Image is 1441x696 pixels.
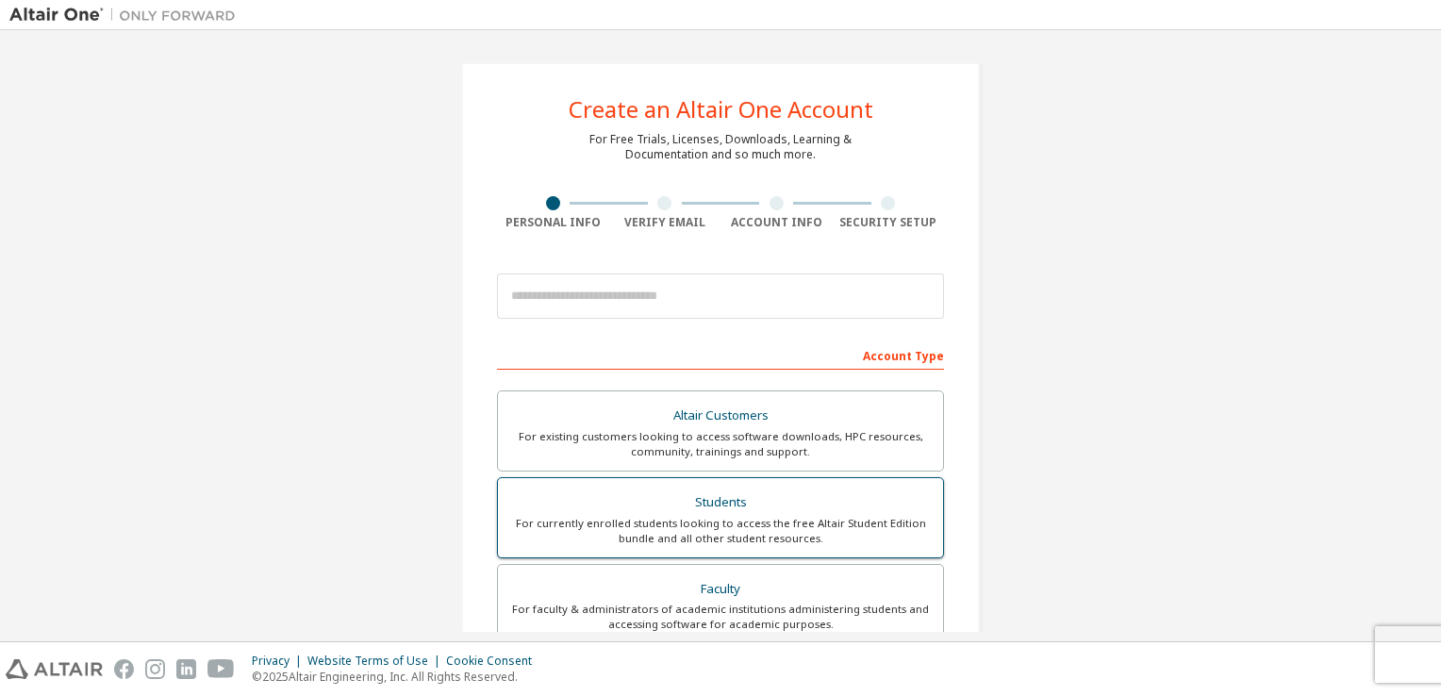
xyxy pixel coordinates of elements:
div: For faculty & administrators of academic institutions administering students and accessing softwa... [509,602,932,632]
img: facebook.svg [114,659,134,679]
div: Create an Altair One Account [569,98,873,121]
div: Verify Email [609,215,721,230]
div: Website Terms of Use [307,654,446,669]
div: Account Type [497,340,944,370]
img: instagram.svg [145,659,165,679]
div: Account Info [720,215,833,230]
div: Altair Customers [509,403,932,429]
div: Students [509,489,932,516]
div: For existing customers looking to access software downloads, HPC resources, community, trainings ... [509,429,932,459]
div: Privacy [252,654,307,669]
p: © 2025 Altair Engineering, Inc. All Rights Reserved. [252,669,543,685]
div: For Free Trials, Licenses, Downloads, Learning & Documentation and so much more. [589,132,852,162]
div: Security Setup [833,215,945,230]
div: Faculty [509,576,932,603]
img: linkedin.svg [176,659,196,679]
div: Cookie Consent [446,654,543,669]
img: altair_logo.svg [6,659,103,679]
img: Altair One [9,6,245,25]
div: Personal Info [497,215,609,230]
div: For currently enrolled students looking to access the free Altair Student Edition bundle and all ... [509,516,932,546]
img: youtube.svg [207,659,235,679]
